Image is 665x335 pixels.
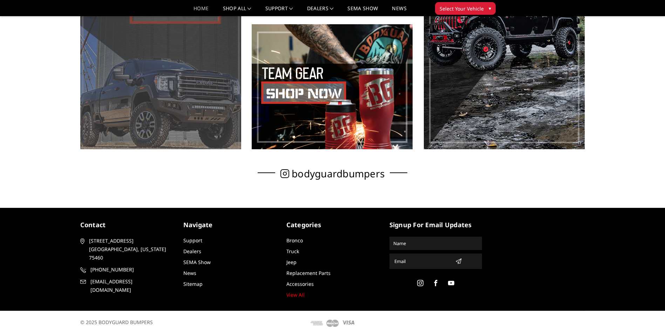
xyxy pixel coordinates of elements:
input: Email [392,256,453,267]
h5: signup for email updates [389,220,482,230]
h5: Categories [286,220,379,230]
a: Jeep [286,259,297,265]
a: [PHONE_NUMBER] [80,265,173,274]
a: SEMA Show [347,6,378,16]
a: [EMAIL_ADDRESS][DOMAIN_NAME] [80,277,173,294]
a: Home [194,6,209,16]
iframe: Chat Widget [630,301,665,335]
a: View All [286,291,305,298]
a: shop all [223,6,251,16]
span: [EMAIL_ADDRESS][DOMAIN_NAME] [90,277,172,294]
span: © 2025 BODYGUARD BUMPERS [80,319,153,326]
span: [PHONE_NUMBER] [90,265,172,274]
a: Support [183,237,202,244]
input: Name [391,238,481,249]
a: News [183,270,196,276]
span: [STREET_ADDRESS] [GEOGRAPHIC_DATA], [US_STATE] 75460 [89,237,170,262]
a: Replacement Parts [286,270,331,276]
a: Accessories [286,281,314,287]
a: News [392,6,406,16]
span: ▾ [489,5,491,12]
button: Select Your Vehicle [435,2,496,15]
a: Bronco [286,237,303,244]
h5: Navigate [183,220,276,230]
a: Dealers [183,248,201,255]
a: Sitemap [183,281,203,287]
a: Dealers [307,6,334,16]
a: Truck [286,248,299,255]
a: SEMA Show [183,259,211,265]
span: bodyguardbumpers [292,170,385,177]
h5: contact [80,220,173,230]
span: Select Your Vehicle [440,5,484,12]
a: Support [265,6,293,16]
